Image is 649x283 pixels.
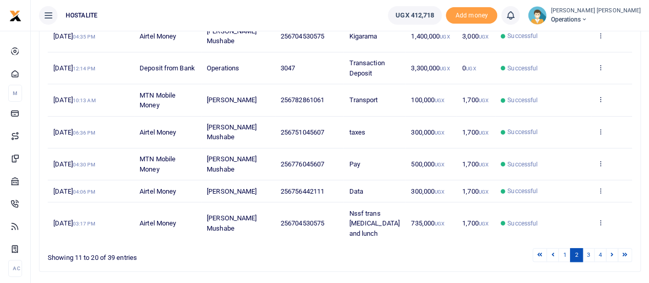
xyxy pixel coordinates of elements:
span: [DATE] [53,64,95,72]
span: [DATE] [53,187,95,195]
span: 300,000 [411,128,444,136]
small: UGX [440,66,449,71]
span: 256756442111 [281,187,324,195]
span: HOSTALITE [62,11,102,20]
small: UGX [479,189,488,195]
span: [DATE] [53,219,95,227]
img: logo-small [9,10,22,22]
small: UGX [435,98,444,103]
span: 500,000 [411,160,444,168]
span: MTN Mobile Money [140,155,175,173]
span: [DATE] [53,32,95,40]
span: [DATE] [53,128,95,136]
span: 1,700 [462,96,488,104]
span: 1,700 [462,219,488,227]
span: Operations [550,15,641,24]
small: UGX [479,162,488,167]
a: 1 [558,248,571,262]
li: Ac [8,260,22,277]
span: Successful [507,64,538,73]
a: 3 [582,248,595,262]
li: M [8,85,22,102]
li: Wallet ballance [384,6,446,25]
span: Airtel Money [140,187,176,195]
span: 1,700 [462,128,488,136]
span: [PERSON_NAME] [207,187,257,195]
div: Showing 11 to 20 of 39 entries [48,247,287,263]
small: UGX [435,130,444,136]
small: 03:17 PM [73,221,95,227]
small: UGX [479,34,488,40]
small: UGX [435,221,444,227]
small: 04:30 PM [73,162,95,167]
span: 256704530575 [281,32,324,40]
span: Nssf trans [MEDICAL_DATA] and lunch [349,210,399,237]
img: profile-user [528,6,546,25]
small: UGX [435,162,444,167]
span: 256782861061 [281,96,324,104]
a: UGX 412,718 [388,6,442,25]
span: 100,000 [411,96,444,104]
span: Successful [507,127,538,137]
span: 1,400,000 [411,32,449,40]
span: 256751045607 [281,128,324,136]
span: Airtel Money [140,128,176,136]
span: [DATE] [53,96,95,104]
span: 1,700 [462,187,488,195]
span: 256704530575 [281,219,324,227]
span: Successful [507,219,538,228]
span: Transport [349,96,378,104]
span: [PERSON_NAME] [207,96,257,104]
span: Operations [207,64,239,72]
span: 735,000 [411,219,444,227]
span: 1,700 [462,160,488,168]
span: taxes [349,128,365,136]
span: Deposit from Bank [140,64,195,72]
small: 12:14 PM [73,66,95,71]
span: [PERSON_NAME] Mushabe [207,214,257,232]
a: 4 [594,248,606,262]
span: UGX 412,718 [396,10,434,21]
a: logo-small logo-large logo-large [9,11,22,19]
small: UGX [479,130,488,136]
span: Add money [446,7,497,24]
small: 04:06 PM [73,189,95,195]
span: Airtel Money [140,32,176,40]
small: 10:13 AM [73,98,96,103]
small: 04:35 PM [73,34,95,40]
span: Pay [349,160,360,168]
span: Successful [507,186,538,196]
small: 06:36 PM [73,130,95,136]
span: Kigarama [349,32,377,40]
span: Transaction Deposit [349,59,384,77]
small: UGX [479,98,488,103]
small: UGX [479,221,488,227]
span: Successful [507,96,538,105]
span: Successful [507,160,538,169]
span: MTN Mobile Money [140,91,175,109]
li: Toup your wallet [446,7,497,24]
span: Airtel Money [140,219,176,227]
small: UGX [435,189,444,195]
span: [DATE] [53,160,95,168]
a: profile-user [PERSON_NAME] [PERSON_NAME] Operations [528,6,641,25]
small: UGX [440,34,449,40]
span: 3,300,000 [411,64,449,72]
small: [PERSON_NAME] [PERSON_NAME] [550,7,641,15]
a: Add money [446,11,497,18]
span: 256776045607 [281,160,324,168]
span: 3,000 [462,32,488,40]
span: 0 [462,64,476,72]
span: [PERSON_NAME] Mushabe [207,123,257,141]
small: UGX [466,66,476,71]
span: 3047 [281,64,295,72]
span: Data [349,187,363,195]
a: 2 [570,248,582,262]
span: [PERSON_NAME] Mushabe [207,155,257,173]
span: 300,000 [411,187,444,195]
span: Successful [507,31,538,41]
